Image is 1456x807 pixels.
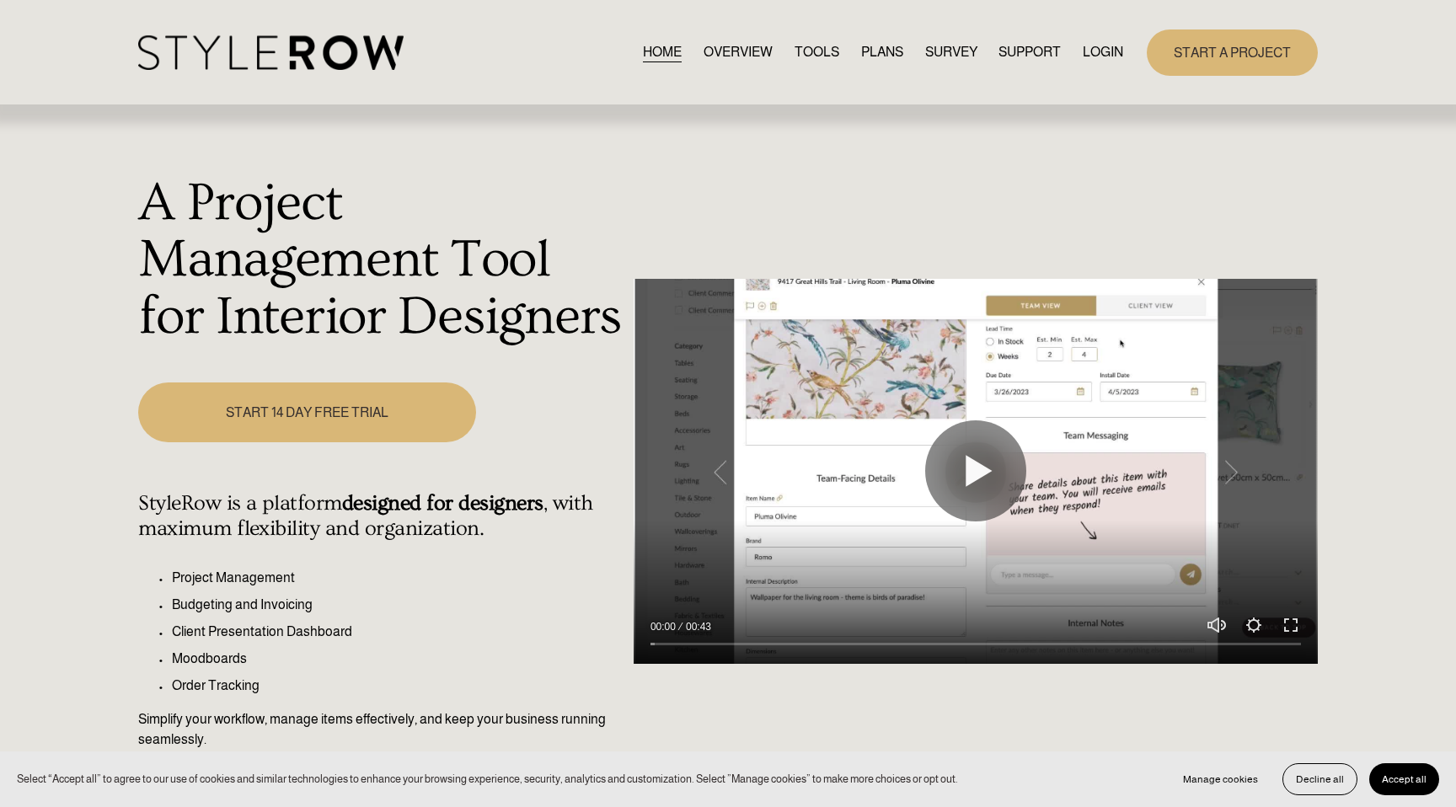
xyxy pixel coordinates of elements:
a: LOGIN [1083,41,1123,64]
span: Decline all [1296,773,1344,785]
span: SUPPORT [998,42,1061,62]
input: Seek [650,638,1301,649]
div: Current time [650,618,680,635]
strong: designed for designers [342,491,543,516]
p: Simplify your workflow, manage items effectively, and keep your business running seamlessly. [138,709,624,750]
a: START 14 DAY FREE TRIAL [138,382,475,442]
div: Duration [680,618,715,635]
button: Play [925,420,1026,521]
p: Project Management [172,568,624,588]
p: Moodboards [172,649,624,669]
p: Budgeting and Invoicing [172,595,624,615]
span: Accept all [1382,773,1427,785]
p: Order Tracking [172,676,624,696]
p: Select “Accept all” to agree to our use of cookies and similar technologies to enhance your brows... [17,771,958,787]
button: Decline all [1282,763,1357,795]
p: Client Presentation Dashboard [172,622,624,642]
h1: A Project Management Tool for Interior Designers [138,175,624,346]
img: StyleRow [138,35,404,70]
a: folder dropdown [998,41,1061,64]
a: HOME [643,41,682,64]
a: START A PROJECT [1147,29,1318,76]
button: Manage cookies [1170,763,1271,795]
span: Manage cookies [1183,773,1258,785]
a: TOOLS [795,41,839,64]
a: PLANS [861,41,903,64]
h4: StyleRow is a platform , with maximum flexibility and organization. [138,491,624,542]
button: Accept all [1369,763,1439,795]
a: SURVEY [925,41,977,64]
a: OVERVIEW [704,41,773,64]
